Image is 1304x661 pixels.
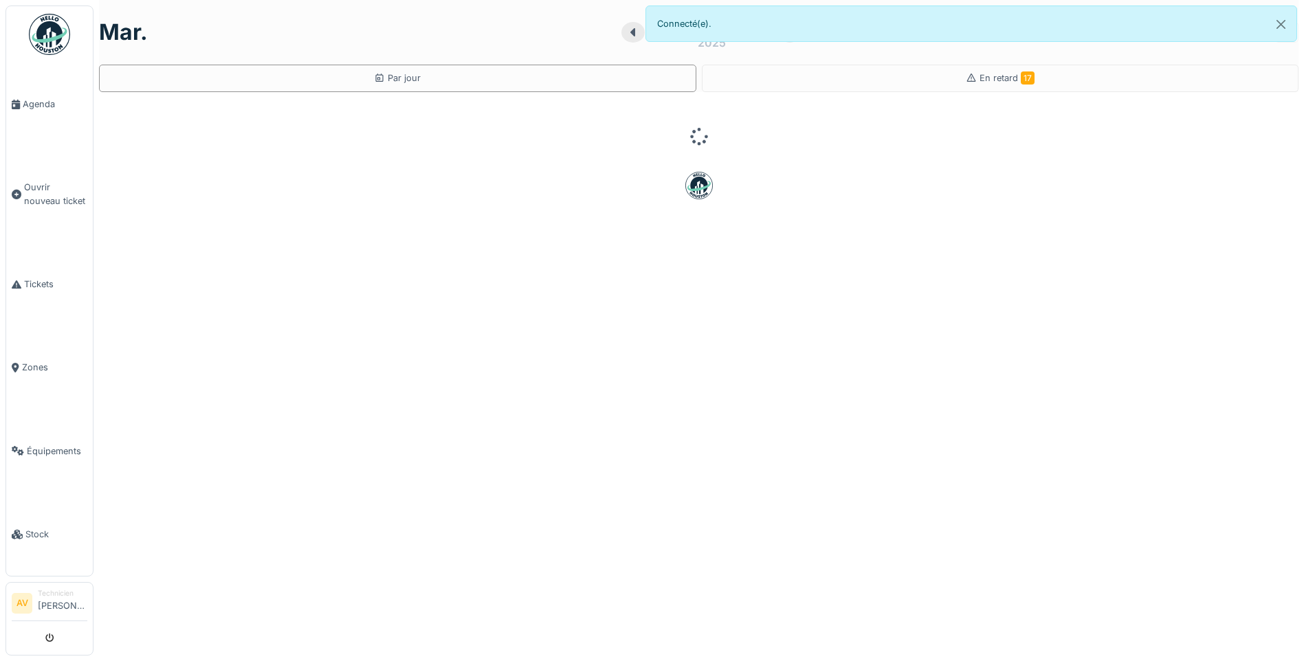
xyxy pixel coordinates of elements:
div: 2025 [698,34,726,51]
a: Ouvrir nouveau ticket [6,146,93,243]
a: Zones [6,326,93,409]
a: Stock [6,493,93,576]
div: Connecté(e). [645,5,1298,42]
div: Technicien [38,588,87,598]
span: Équipements [27,445,87,458]
span: Agenda [23,98,87,111]
img: badge-BVDL4wpA.svg [685,172,713,199]
span: En retard [980,73,1035,83]
a: AV Technicien[PERSON_NAME] [12,588,87,621]
button: Close [1266,6,1296,43]
li: AV [12,593,32,614]
div: Par jour [374,71,421,85]
a: Équipements [6,410,93,493]
img: Badge_color-CXgf-gQk.svg [29,14,70,55]
span: 17 [1021,71,1035,85]
span: Stock [25,528,87,541]
a: Agenda [6,63,93,146]
span: Ouvrir nouveau ticket [24,181,87,207]
span: Tickets [24,278,87,291]
li: [PERSON_NAME] [38,588,87,618]
span: Zones [22,361,87,374]
a: Tickets [6,243,93,326]
h1: mar. [99,19,148,45]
